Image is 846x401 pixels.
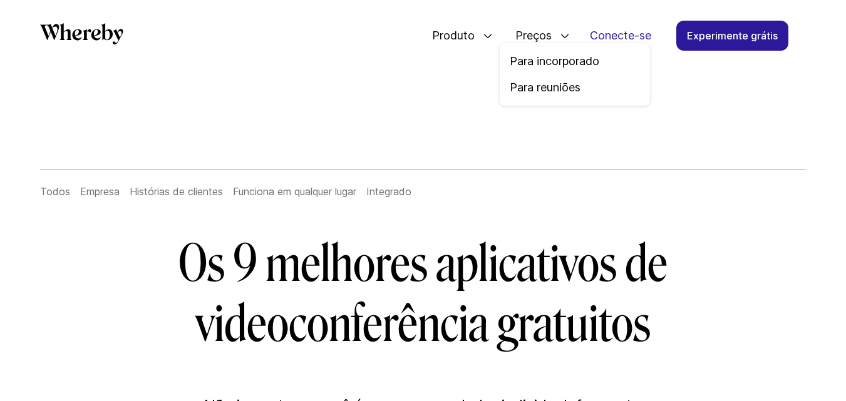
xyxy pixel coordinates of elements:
font: Para reuniões [510,81,580,94]
a: Integrado [366,185,411,198]
font: Preços [515,29,552,42]
a: Todos [40,185,70,198]
a: Experimente grátis [676,21,788,51]
font: Experimente grátis [687,29,778,42]
a: Por meio do qual [40,23,123,49]
font: Conecte-se [590,29,651,42]
font: Produto [432,29,475,42]
a: Para reuniões [510,79,640,96]
svg: Por meio do qual [40,23,123,44]
a: Conecte-se [580,21,661,50]
font: Os 9 melhores aplicativos de videoconferência gratuitos [178,234,668,354]
a: Histórias de clientes [130,185,223,198]
a: Para incorporado [510,53,640,69]
a: Funciona em qualquer lugar [233,185,356,198]
font: Para incorporado [510,54,599,68]
a: Empresa [80,185,120,198]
